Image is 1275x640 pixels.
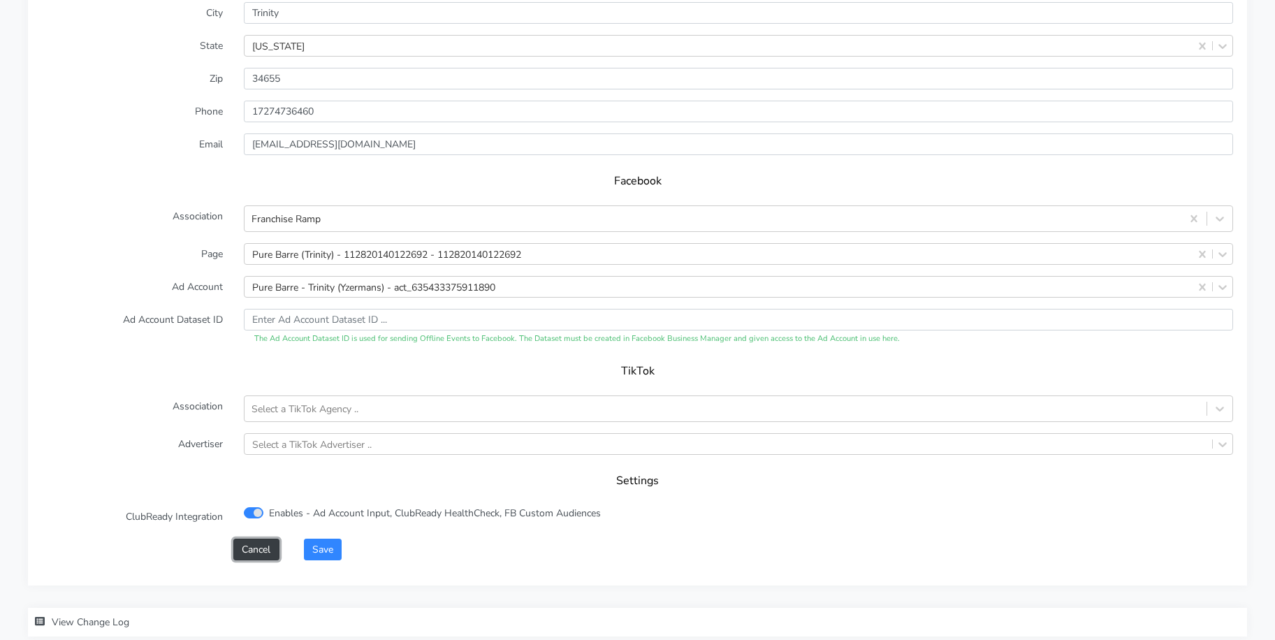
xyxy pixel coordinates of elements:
label: State [31,35,233,57]
div: Pure Barre (Trinity) - 112820140122692 - 112820140122692 [252,247,521,261]
label: Association [31,395,233,422]
h5: Facebook [56,175,1219,188]
label: Email [31,133,233,155]
input: Enter Ad Account Dataset ID ... [244,309,1233,330]
button: Cancel [233,539,279,560]
div: Select a TikTok Advertiser .. [252,437,372,451]
label: Advertiser [31,433,233,455]
input: Enter phone ... [244,101,1233,122]
input: Enter Zip .. [244,68,1233,89]
label: Ad Account [31,276,233,298]
label: Ad Account Dataset ID [31,309,233,345]
h5: Settings [56,474,1219,488]
div: Select a TikTok Agency .. [252,402,358,416]
label: Page [31,243,233,265]
div: The Ad Account Dataset ID is used for sending Offline Events to Facebook. The Dataset must be cre... [244,333,1233,345]
input: Enter the City .. [244,2,1233,24]
div: [US_STATE] [252,38,305,53]
div: Pure Barre - Trinity (Yzermans) - act_635433375911890 [252,279,495,294]
input: Enter Email ... [244,133,1233,155]
button: Save [304,539,342,560]
div: Franchise Ramp [252,212,321,226]
label: Zip [31,68,233,89]
label: Enables - Ad Account Input, ClubReady HealthCheck, FB Custom Audiences [269,506,601,521]
label: Phone [31,101,233,122]
label: Association [31,205,233,232]
span: View Change Log [52,616,129,629]
label: ClubReady Integration [31,506,233,528]
h5: TikTok [56,365,1219,378]
label: City [31,2,233,24]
